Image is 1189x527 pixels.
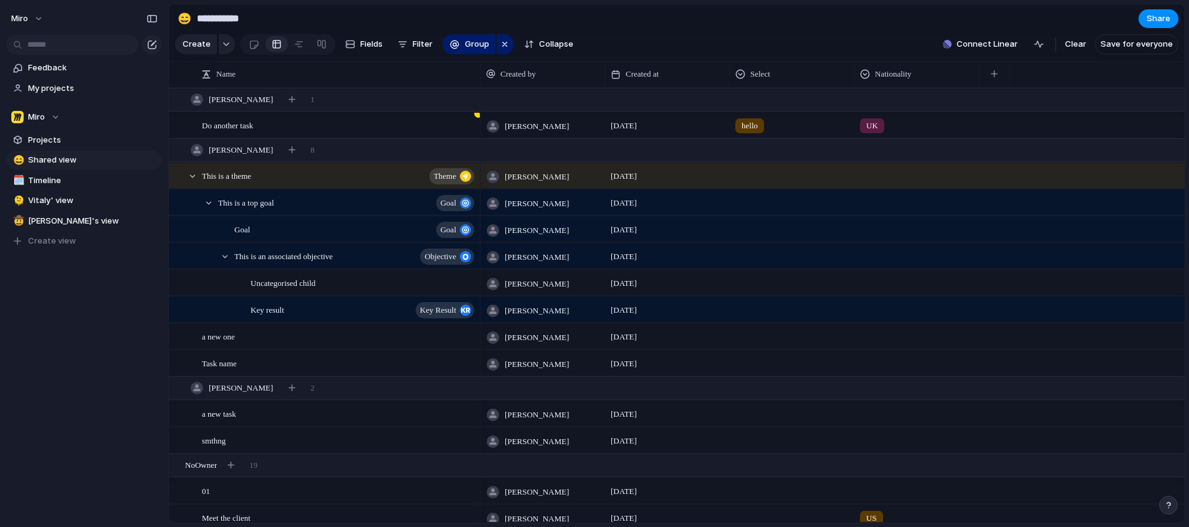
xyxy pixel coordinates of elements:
[28,194,158,207] span: Vitaly' view
[310,382,315,394] span: 2
[175,34,217,54] button: Create
[202,329,235,343] span: a new one
[185,459,217,472] span: No Owner
[441,194,456,212] span: goal
[441,221,456,239] span: goal
[539,38,573,50] span: Collapse
[28,134,158,146] span: Projects
[416,302,474,318] button: key result
[611,358,637,370] span: [DATE]
[251,275,315,290] span: Uncategorised child
[202,510,251,525] span: Meet the client
[1139,9,1178,28] button: Share
[866,120,878,132] span: UK
[340,34,388,54] button: Fields
[1101,38,1173,50] span: Save for everyone
[13,153,22,168] div: 😄
[6,9,50,29] button: miro
[6,108,162,126] button: Miro
[202,356,237,370] span: Task name
[1065,38,1086,50] span: Clear
[505,435,569,448] span: [PERSON_NAME]
[436,195,474,211] button: goal
[429,168,474,184] button: theme
[360,38,383,50] span: Fields
[505,278,569,290] span: [PERSON_NAME]
[505,197,569,210] span: [PERSON_NAME]
[209,144,273,156] span: [PERSON_NAME]
[611,304,637,316] span: [DATE]
[505,331,569,344] span: [PERSON_NAME]
[13,194,22,208] div: 🫠
[174,9,194,29] button: 😄
[28,154,158,166] span: Shared view
[183,38,211,50] span: Create
[13,214,22,228] div: 🤠
[505,513,569,525] span: [PERSON_NAME]
[209,382,273,394] span: [PERSON_NAME]
[434,168,456,185] span: theme
[6,79,162,98] a: My projects
[413,38,432,50] span: Filter
[11,174,24,187] button: 🗓️
[505,120,569,133] span: [PERSON_NAME]
[1147,12,1170,25] span: Share
[234,249,333,263] span: This is an associated objective
[11,215,24,227] button: 🤠
[6,191,162,210] a: 🫠Vitaly' view
[957,38,1018,50] span: Connect Linear
[505,486,569,498] span: [PERSON_NAME]
[6,232,162,250] button: Create view
[611,120,637,132] span: [DATE]
[442,34,495,54] button: Group
[505,305,569,317] span: [PERSON_NAME]
[875,68,912,80] span: Nationality
[519,34,578,54] button: Collapse
[611,331,637,343] span: [DATE]
[611,224,637,236] span: [DATE]
[500,68,536,80] span: Created by
[310,93,315,106] span: 1
[611,408,637,420] span: [DATE]
[420,249,474,265] button: objective
[202,483,210,498] span: 01
[611,250,637,263] span: [DATE]
[611,512,637,525] span: [DATE]
[6,151,162,169] a: 😄Shared view
[6,131,162,150] a: Projects
[216,68,236,80] span: Name
[505,171,569,183] span: [PERSON_NAME]
[28,174,158,187] span: Timeline
[251,302,284,316] span: Key result
[611,277,637,290] span: [DATE]
[424,248,456,265] span: objective
[1060,34,1091,54] button: Clear
[626,68,659,80] span: Created at
[420,301,456,319] span: key result
[611,197,637,209] span: [DATE]
[6,171,162,190] a: 🗓️Timeline
[28,215,158,227] span: [PERSON_NAME]'s view
[6,212,162,230] a: 🤠[PERSON_NAME]'s view
[866,512,877,525] span: US
[505,409,569,421] span: [PERSON_NAME]
[28,62,158,74] span: Feedback
[505,358,569,371] span: [PERSON_NAME]
[6,59,162,77] a: Feedback
[750,68,770,80] span: Select
[218,195,274,209] span: This is a top goal
[938,35,1023,54] button: Connect Linear
[249,459,257,472] span: 19
[178,10,191,27] div: 😄
[28,235,76,247] span: Create view
[611,485,637,498] span: [DATE]
[28,82,158,95] span: My projects
[465,38,489,50] span: Group
[505,251,569,263] span: [PERSON_NAME]
[11,12,28,25] span: miro
[1095,34,1178,54] button: Save for everyone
